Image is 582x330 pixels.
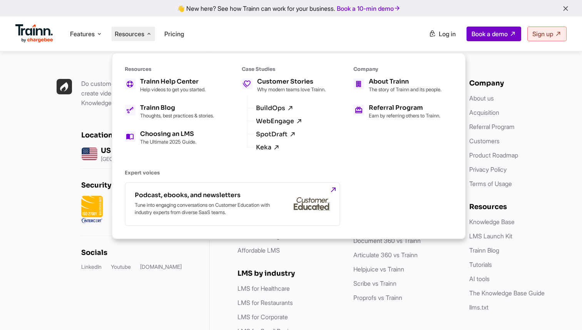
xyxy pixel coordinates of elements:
a: Product Roadmap [469,151,518,159]
a: Tutorials [469,261,492,268]
a: [DOMAIN_NAME] [140,263,182,271]
a: Privacy Policy [469,166,507,173]
div: 👋 New here? See how Trainn can work for your business. [5,5,577,12]
span: Resources [115,30,144,38]
div: LMS by industry [237,269,338,278]
div: Podcast, ebooks, and newsletters [135,192,273,198]
div: Socials [81,248,197,257]
a: Articulate 360 vs Trainn [353,251,418,259]
div: Case Studies [242,66,326,72]
a: LMS for Restaurants [237,299,293,307]
div: Company [353,66,442,72]
a: Book a 10-min demo [335,3,402,14]
a: Referral Program [469,123,515,131]
a: Trainn Help Center Help videos to get you started. [125,79,214,92]
div: Resources [125,66,214,72]
div: Choosing an LMS [140,131,196,137]
p: Do customer training under one roof — create videos & guides, set up a Knowledge Base, launch an ... [81,79,197,108]
p: Why modern teams love Trainn. [257,86,326,92]
div: Trainn Blog [140,105,214,111]
span: Book a demo [472,30,508,38]
p: The story of Trainn and its people. [369,86,442,92]
p: The Ultimate 2025 Guide. [140,139,196,145]
a: Customers [469,137,500,145]
span: Features [70,30,95,38]
iframe: Chat Widget [544,293,582,330]
a: Customer Stories Why modern teams love Trainn. [242,79,326,92]
div: Referral Program [369,105,440,111]
div: Company [469,79,570,87]
a: Terms of Usage [469,180,512,188]
a: Helpjuice vs Trainn [353,265,404,273]
a: WebEngage [256,118,303,125]
a: About us [469,94,494,102]
a: SpotDraft [256,131,296,138]
a: Referral Program Earn by referring others to Trainn. [353,105,442,119]
a: BuildOps [256,105,294,112]
div: Resources [469,203,570,211]
img: us headquarters [81,146,98,162]
p: Earn by referring others to Trainn. [369,112,440,119]
a: Proprofs vs Trainn [353,294,402,302]
div: About Trainn [369,79,442,85]
div: Customer Stories [257,79,326,85]
img: Trainn Logo [15,24,53,43]
span: Log in [439,30,456,38]
a: LinkedIn [81,263,102,271]
p: Help videos to get you started. [140,86,206,92]
img: customer-educated-gray.b42eccd.svg [294,197,330,211]
a: Youtube [111,263,131,271]
div: US [101,146,182,155]
div: Expert voices [125,169,442,176]
img: Trainn | everything under one roof [57,79,72,94]
p: Thoughts, best practices & stories. [140,112,214,119]
a: Acquisition [469,109,499,116]
p: Tune into engaging conversations on Customer Education with industry experts from diverse SaaS te... [135,201,273,216]
a: llms.txt [469,303,488,311]
div: Trainn Help Center [140,79,206,85]
a: Document 360 vs Trainn [353,237,421,245]
div: Locations [81,131,197,139]
img: ISO [81,196,103,223]
a: Book a demo [467,27,521,41]
a: Affordable LMS [237,246,280,254]
a: LMS Launch Kit [469,232,512,240]
a: Trainn Blog Thoughts, best practices & stories. [125,105,214,119]
a: Podcast, ebooks, and newsletters Tune into engaging conversations on Customer Education with indu... [125,182,340,226]
a: Pricing [164,30,184,38]
a: Choosing an LMS The Ultimate 2025 Guide. [125,131,214,145]
a: Knowledge Base [469,218,515,226]
a: The Knowledge Base Guide [469,289,545,297]
a: Scribe vs Trainn [353,280,396,287]
a: Log in [424,27,460,41]
a: LMS for Healthcare [237,285,290,292]
a: Trainn Blog [469,246,499,254]
span: Sign up [532,30,553,38]
p: [GEOGRAPHIC_DATA][US_STATE] [101,156,182,162]
a: About Trainn The story of Trainn and its people. [353,79,442,92]
a: AI tools [469,275,490,283]
a: LMS for Corporate [237,313,288,321]
a: Keka [256,144,280,151]
div: Security and Compliance [81,181,197,189]
a: Sign up [527,27,567,41]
